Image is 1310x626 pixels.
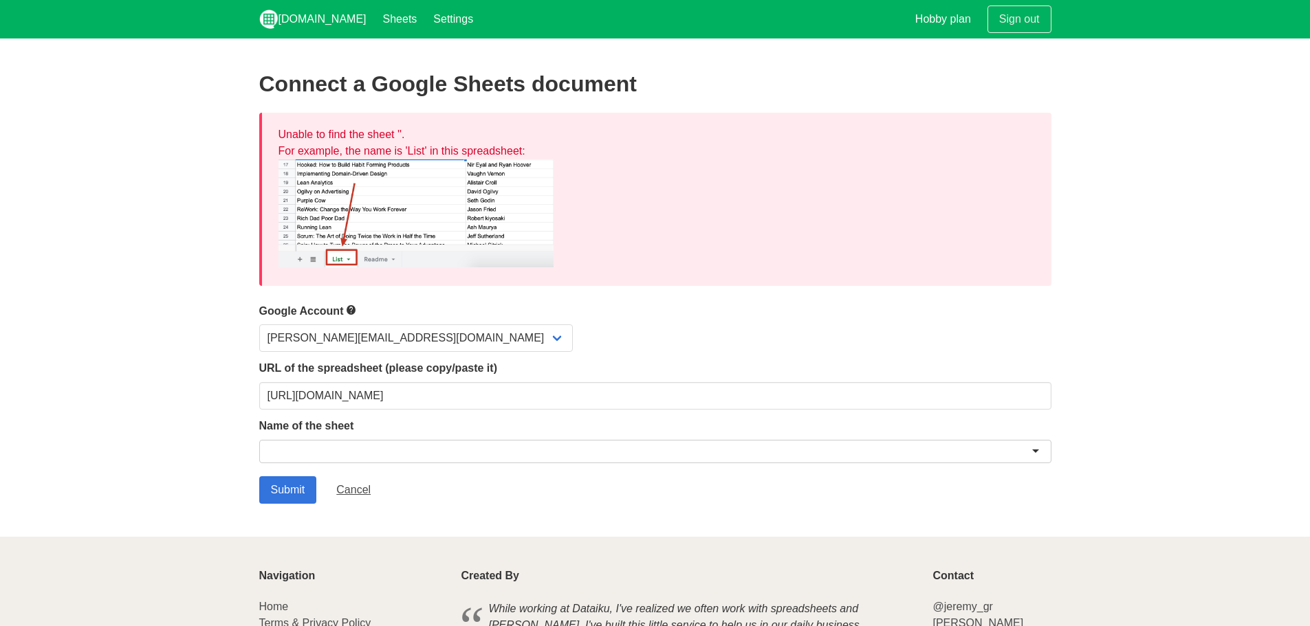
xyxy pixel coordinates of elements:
label: Name of the sheet [259,418,1051,434]
a: @jeremy_gr [932,601,992,612]
p: Contact [932,570,1051,582]
div: Unable to find the sheet ''. For example, the name is 'List' in this spreadsheet: [259,113,1051,286]
input: Should start with https://docs.google.com/spreadsheets/d/ [259,382,1051,410]
a: Cancel [325,476,382,504]
h2: Connect a Google Sheets document [259,71,1051,96]
label: URL of the spreadsheet (please copy/paste it) [259,360,1051,377]
p: Created By [461,570,917,582]
input: Submit [259,476,317,504]
label: Google Account [259,302,1051,320]
a: Sign out [987,5,1051,33]
img: logo_v2_white.png [259,10,279,29]
p: Navigation [259,570,445,582]
a: Home [259,601,289,612]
